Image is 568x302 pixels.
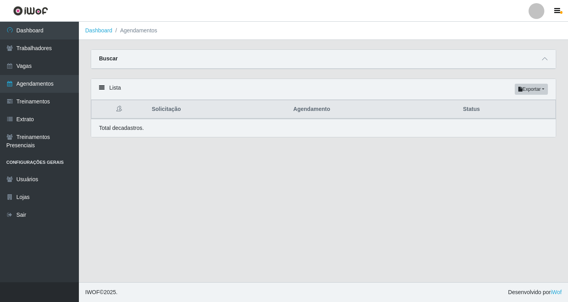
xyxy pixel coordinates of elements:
[458,100,556,119] th: Status
[13,6,48,16] img: CoreUI Logo
[147,100,289,119] th: Solicitação
[112,26,157,35] li: Agendamentos
[99,124,144,132] p: Total de cadastros.
[508,288,562,296] span: Desenvolvido por
[91,79,556,100] div: Lista
[85,289,100,295] span: IWOF
[79,22,568,40] nav: breadcrumb
[85,27,112,34] a: Dashboard
[99,55,118,62] strong: Buscar
[289,100,458,119] th: Agendamento
[515,84,548,95] button: Exportar
[85,288,118,296] span: © 2025 .
[551,289,562,295] a: iWof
